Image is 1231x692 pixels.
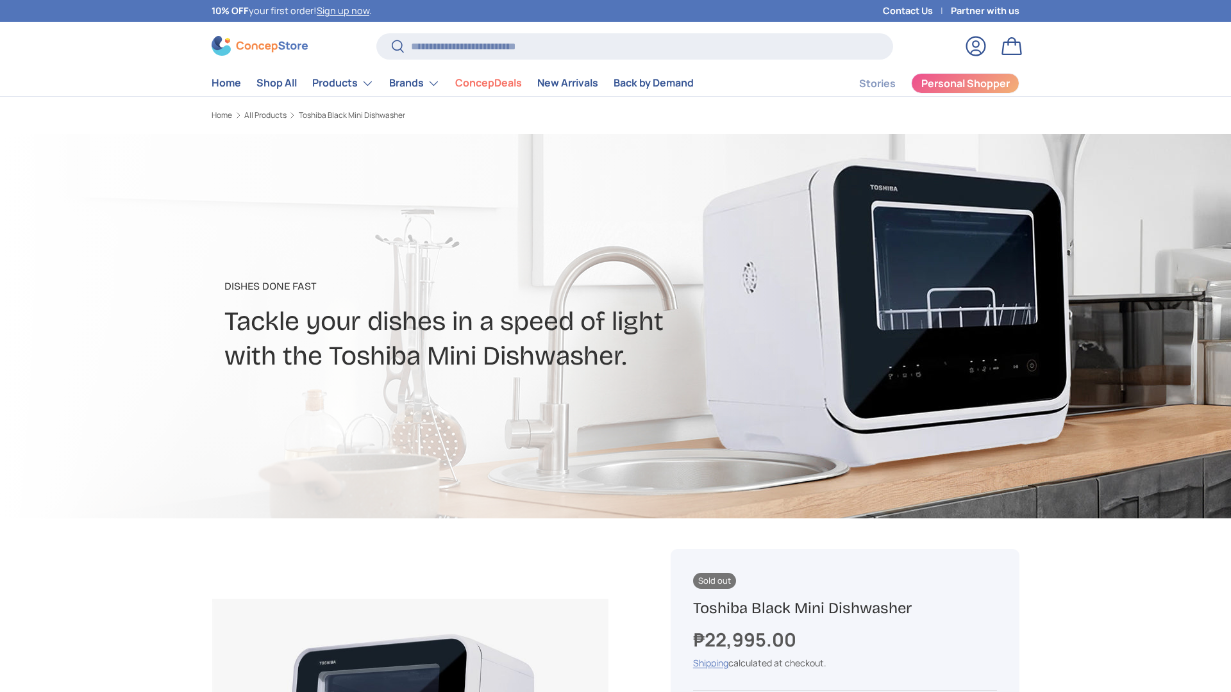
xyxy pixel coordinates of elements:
[693,657,728,669] a: Shipping
[212,36,308,56] img: ConcepStore
[951,4,1019,18] a: Partner with us
[212,4,249,17] strong: 10% OFF
[256,70,297,95] a: Shop All
[693,656,997,670] div: calculated at checkout.
[693,627,800,652] strong: ₱22,995.00
[244,111,287,119] a: All Products
[317,4,369,17] a: Sign up now
[212,70,694,96] nav: Primary
[381,70,448,96] summary: Brands
[299,111,405,119] a: Toshiba Black Mini Dishwasher
[693,573,736,589] span: Sold out
[455,70,522,95] a: ConcepDeals
[212,4,372,18] p: your first order! .
[312,70,374,96] a: Products
[212,111,232,119] a: Home
[212,110,640,121] nav: Breadcrumbs
[224,304,717,374] h2: Tackle your dishes in a speed of light with the Toshiba Mini Dishwasher.
[859,71,896,96] a: Stories
[224,279,717,294] p: Dishes Done Fast​
[693,598,997,618] h1: Toshiba Black Mini Dishwasher
[614,70,694,95] a: Back by Demand
[828,70,1019,96] nav: Secondary
[305,70,381,96] summary: Products
[537,70,598,95] a: New Arrivals
[212,70,241,95] a: Home
[911,73,1019,94] a: Personal Shopper
[883,4,951,18] a: Contact Us
[921,78,1010,88] span: Personal Shopper
[389,70,440,96] a: Brands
